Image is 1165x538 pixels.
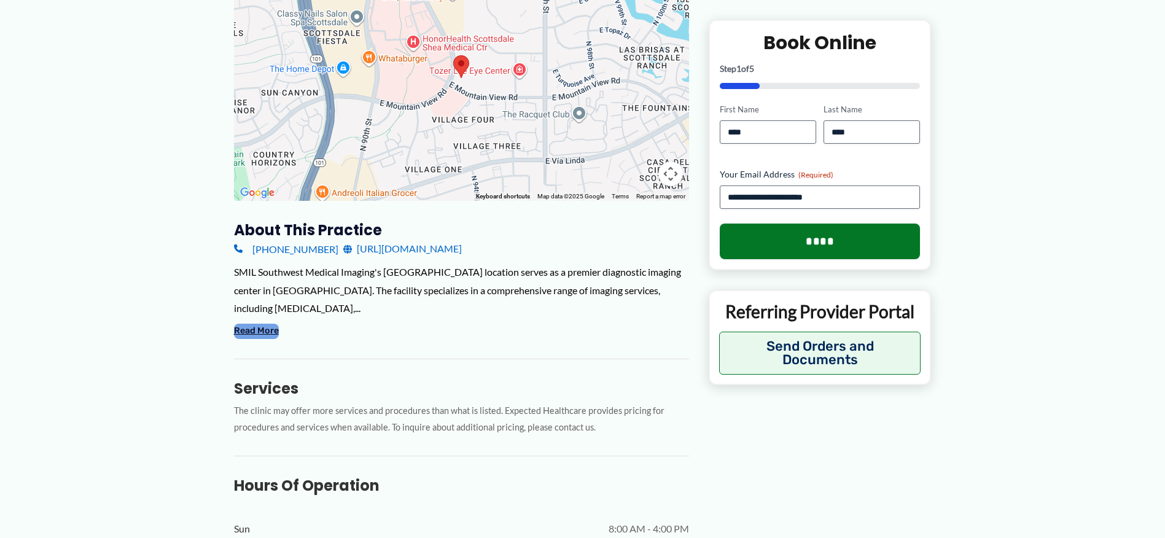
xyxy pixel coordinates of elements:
[798,170,833,179] span: (Required)
[636,193,685,200] a: Report a map error
[237,185,278,201] img: Google
[749,63,754,74] span: 5
[234,379,689,398] h3: Services
[720,64,921,73] p: Step of
[234,220,689,240] h3: About this practice
[234,240,338,258] a: [PHONE_NUMBER]
[476,192,530,201] button: Keyboard shortcuts
[612,193,629,200] a: Terms (opens in new tab)
[719,332,921,375] button: Send Orders and Documents
[658,162,683,186] button: Map camera controls
[719,300,921,322] p: Referring Provider Portal
[234,476,689,495] h3: Hours of Operation
[537,193,604,200] span: Map data ©2025 Google
[720,31,921,55] h2: Book Online
[234,520,250,538] span: Sun
[343,240,462,258] a: [URL][DOMAIN_NAME]
[234,263,689,318] div: SMIL Southwest Medical Imaging's [GEOGRAPHIC_DATA] location serves as a premier diagnostic imagin...
[609,520,689,538] span: 8:00 AM - 4:00 PM
[824,104,920,115] label: Last Name
[234,403,689,436] p: The clinic may offer more services and procedures than what is listed. Expected Healthcare provid...
[720,168,921,181] label: Your Email Address
[720,104,816,115] label: First Name
[234,324,279,338] button: Read More
[736,63,741,74] span: 1
[237,185,278,201] a: Open this area in Google Maps (opens a new window)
